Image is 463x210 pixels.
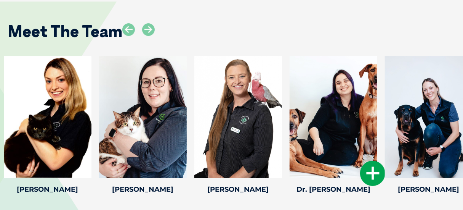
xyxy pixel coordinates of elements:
[8,23,122,39] h2: Meet The Team
[194,186,282,193] h4: [PERSON_NAME]
[99,186,187,193] h4: [PERSON_NAME]
[4,186,91,193] h4: [PERSON_NAME]
[290,186,377,193] h4: Dr. [PERSON_NAME]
